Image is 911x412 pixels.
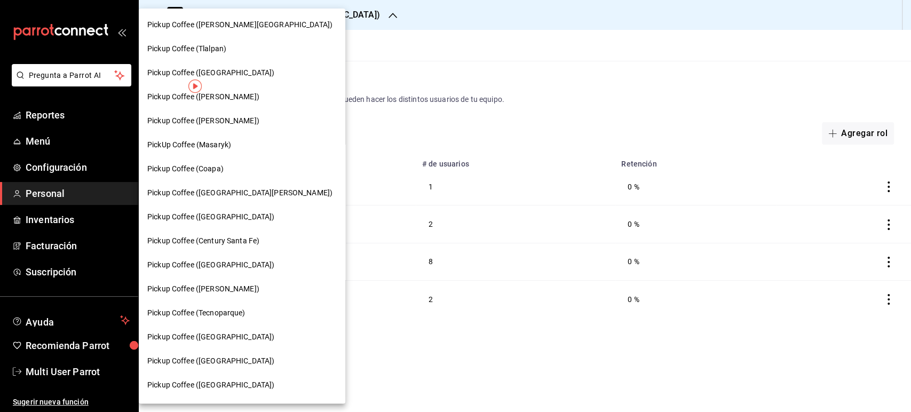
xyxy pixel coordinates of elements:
div: Pickup Coffee (Coapa) [139,157,345,181]
div: Pickup Coffee ([PERSON_NAME]) [139,109,345,133]
span: PickUp Coffee (Masaryk) [147,139,231,150]
span: Pickup Coffee ([PERSON_NAME][GEOGRAPHIC_DATA]) [147,19,332,30]
div: Pickup Coffee (Century Santa Fe) [139,229,345,253]
img: Tooltip marker [188,80,202,93]
span: Pickup Coffee ([GEOGRAPHIC_DATA][PERSON_NAME]) [147,187,332,199]
span: Pickup Coffee ([GEOGRAPHIC_DATA]) [147,259,274,271]
div: Pickup Coffee ([GEOGRAPHIC_DATA]) [139,325,345,349]
span: Pickup Coffee (Tecnoparque) [147,307,245,319]
div: Pickup Coffee ([GEOGRAPHIC_DATA]) [139,205,345,229]
span: Pickup Coffee ([GEOGRAPHIC_DATA]) [147,67,274,78]
div: Pickup Coffee ([GEOGRAPHIC_DATA][PERSON_NAME]) [139,181,345,205]
span: Pickup Coffee (Century Santa Fe) [147,235,259,247]
div: Pickup Coffee ([GEOGRAPHIC_DATA]) [139,349,345,373]
span: Pickup Coffee ([PERSON_NAME]) [147,115,259,126]
div: Pickup Coffee ([PERSON_NAME]) [139,85,345,109]
div: Pickup Coffee ([PERSON_NAME][GEOGRAPHIC_DATA]) [139,13,345,37]
span: Pickup Coffee ([GEOGRAPHIC_DATA]) [147,211,274,223]
span: Pickup Coffee (Coapa) [147,163,224,175]
div: Pickup Coffee ([GEOGRAPHIC_DATA]) [139,253,345,277]
div: Pickup Coffee ([PERSON_NAME]) [139,277,345,301]
div: Pickup Coffee (Tecnoparque) [139,301,345,325]
span: Pickup Coffee ([PERSON_NAME]) [147,283,259,295]
div: Pickup Coffee ([GEOGRAPHIC_DATA]) [139,373,345,397]
div: Pickup Coffee (Tlalpan) [139,37,345,61]
div: PickUp Coffee (Masaryk) [139,133,345,157]
span: Pickup Coffee ([GEOGRAPHIC_DATA]) [147,355,274,367]
span: Pickup Coffee (Tlalpan) [147,43,226,54]
span: Pickup Coffee ([GEOGRAPHIC_DATA]) [147,379,274,391]
span: Pickup Coffee ([PERSON_NAME]) [147,91,259,102]
div: Pickup Coffee ([GEOGRAPHIC_DATA]) [139,61,345,85]
span: Pickup Coffee ([GEOGRAPHIC_DATA]) [147,331,274,343]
